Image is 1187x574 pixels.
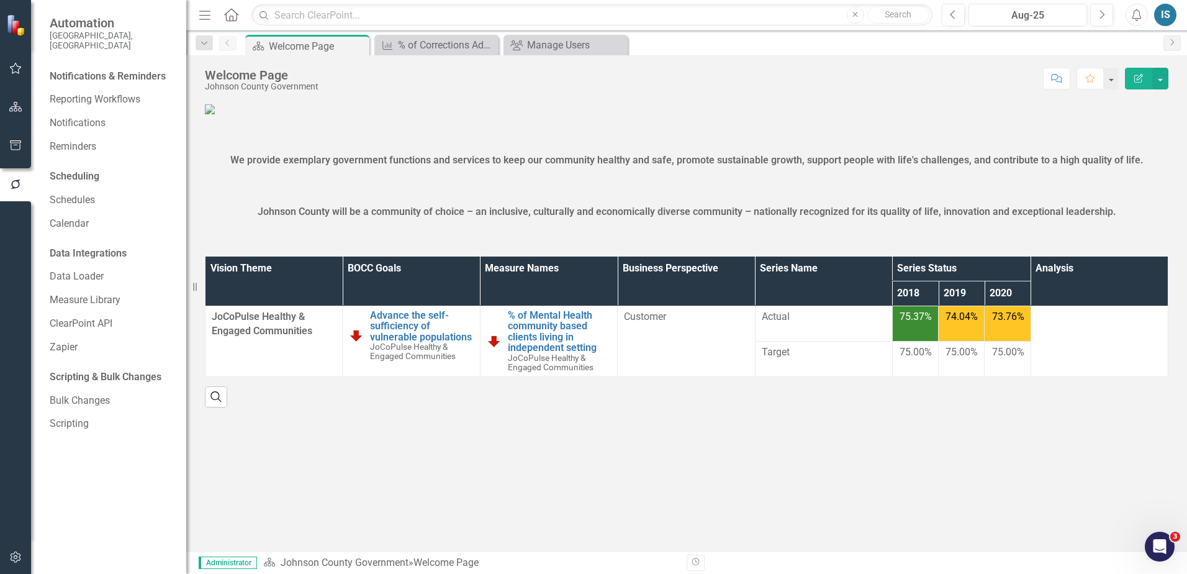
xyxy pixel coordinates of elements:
a: Reminders [50,140,174,154]
img: JoCoAdmin.png [205,104,215,114]
span: 3 [1170,532,1180,542]
a: Reporting Workflows [50,93,174,107]
span: 75.00% [946,345,978,360]
a: Johnson County Government [281,557,408,568]
td: Double-Click to Edit [1031,306,1168,376]
small: [GEOGRAPHIC_DATA], [GEOGRAPHIC_DATA] [50,30,174,51]
span: Target [762,345,886,360]
div: Data Integrations [50,247,127,261]
span: JoCoPulse Healthy & Engaged Communities [508,353,593,372]
span: Customer [624,311,666,322]
a: Data Loader [50,270,174,284]
img: Below Plan [349,328,364,343]
a: Advance the self-sufficiency of vulnerable populations [370,310,473,343]
div: Manage Users [527,37,625,53]
div: Notifications & Reminders [50,70,166,84]
input: Search ClearPoint... [251,4,932,26]
a: Scripting [50,417,174,431]
td: Double-Click to Edit Right Click for Context Menu [343,306,480,376]
a: Schedules [50,193,174,207]
a: Zapier [50,340,174,355]
a: Bulk Changes [50,394,174,408]
span: JoCoPulse Healthy & Engaged Communities [370,342,456,361]
span: 75.37% [900,310,932,324]
span: Search [885,9,911,19]
iframe: Intercom live chat [1145,532,1175,562]
span: We provide exemplary government functions and services to keep our community healthy and safe, pr... [230,154,1144,166]
span: Actual [762,310,886,324]
td: Double-Click to Edit [618,306,755,376]
img: Below Plan [487,334,502,348]
a: % of Mental Health community based clients living in independent setting [508,310,611,353]
img: ClearPoint Strategy [6,14,29,36]
a: ClearPoint API [50,317,174,331]
div: Scripting & Bulk Changes [50,370,161,385]
strong: Johnson County will be a community of choice – an inclusive, culturally and economically diverse ... [258,206,1116,217]
a: Notifications [50,116,174,130]
button: Aug-25 [968,4,1087,26]
span: 75.00% [992,345,1024,360]
a: Calendar [50,217,174,231]
button: Search [867,6,929,24]
a: Manage Users [507,37,625,53]
span: Automation [50,16,174,30]
button: IS [1154,4,1176,26]
td: Double-Click to Edit Right Click for Context Menu [480,306,617,376]
div: Welcome Page [205,68,318,82]
div: Johnson County Government [205,82,318,91]
a: Measure Library [50,293,174,307]
a: % of Corrections Adult clients successfully released from community supervision the prior year wh... [377,37,495,53]
div: Scheduling [50,170,99,184]
span: 75.00% [900,345,932,360]
span: 74.04% [946,310,978,324]
span: JoCoPulse Healthy & Engaged Communities [212,311,312,337]
div: Aug-25 [973,8,1083,23]
span: Administrator [199,557,257,569]
div: % of Corrections Adult clients successfully released from community supervision the prior year wh... [398,37,495,53]
div: » [263,556,677,570]
div: Welcome Page [413,557,479,568]
div: Welcome Page [269,39,366,54]
span: 73.76% [992,310,1024,324]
